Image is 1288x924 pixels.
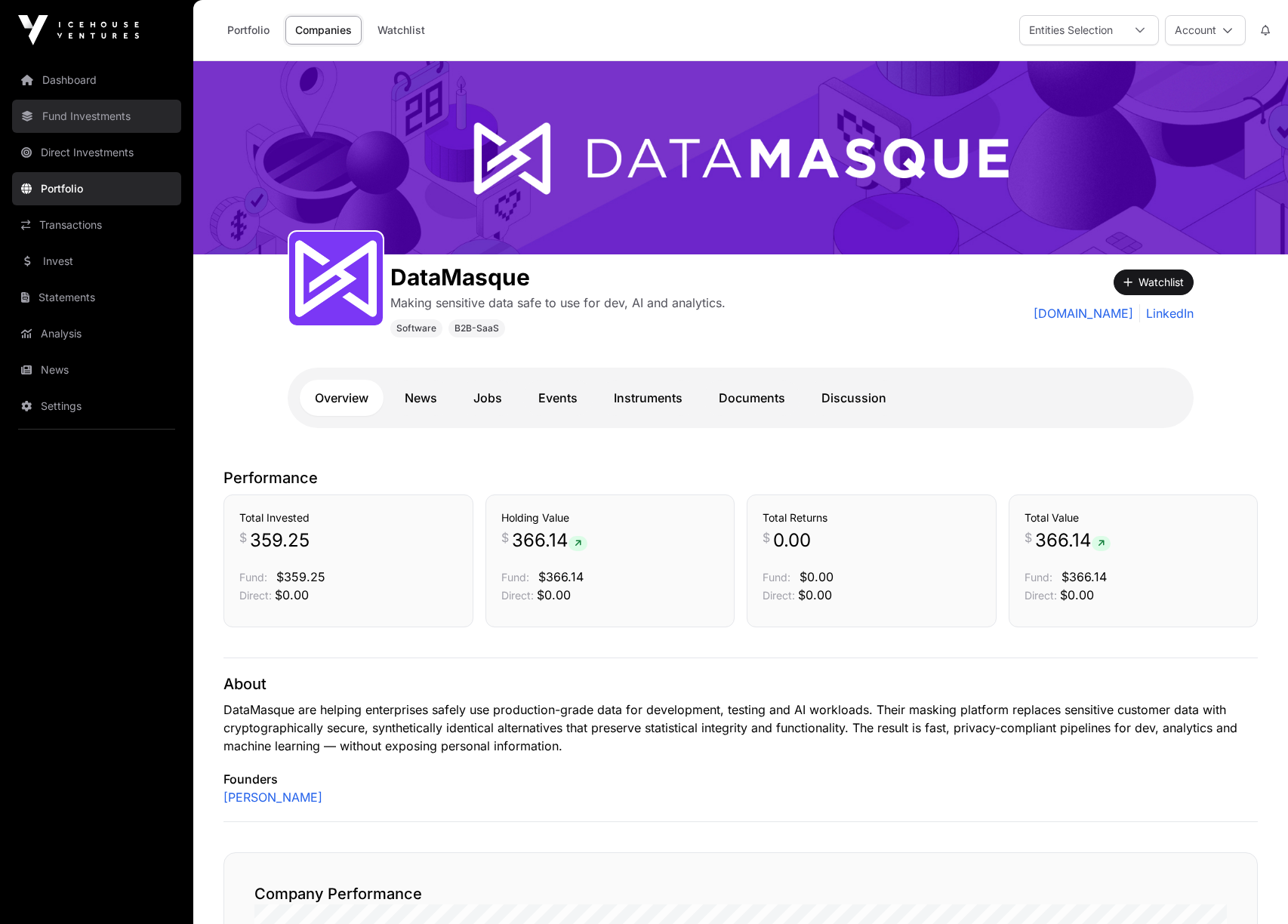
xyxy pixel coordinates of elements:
a: Statements [12,281,181,314]
span: Fund: [763,571,790,584]
span: 366.14 [1035,528,1111,553]
span: Direct: [501,589,534,602]
button: Watchlist [1114,269,1194,295]
a: Portfolio [217,16,279,45]
h1: DataMasque [390,263,726,291]
span: Fund: [501,571,529,584]
span: $0.00 [275,587,309,602]
a: LinkedIn [1139,304,1194,322]
span: $ [501,528,509,547]
span: $ [239,528,247,547]
nav: Tabs [300,380,1182,416]
span: Fund: [239,571,267,584]
p: DataMasque are helping enterprises safely use production-grade data for development, testing and ... [223,701,1258,755]
span: $0.00 [537,587,571,602]
a: Analysis [12,317,181,350]
p: Performance [223,467,1258,488]
h3: Total Value [1025,510,1243,525]
span: $ [763,528,770,547]
p: About [223,673,1258,695]
span: 0.00 [773,528,811,553]
a: Dashboard [12,63,181,97]
a: Discussion [806,380,901,416]
span: $ [1025,528,1032,547]
a: Fund Investments [12,100,181,133]
span: Direct: [763,589,795,602]
span: Fund: [1025,571,1052,584]
h2: Company Performance [254,883,1227,904]
p: Founders [223,770,1258,788]
span: B2B-SaaS [454,322,499,334]
img: Icehouse Ventures Logo [18,15,139,45]
a: News [12,353,181,387]
h3: Total Returns [763,510,981,525]
a: Companies [285,16,362,45]
a: Watchlist [368,16,435,45]
img: DataMasque [193,61,1288,254]
a: Events [523,380,593,416]
span: Direct: [1025,589,1057,602]
span: Software [396,322,436,334]
a: [PERSON_NAME] [223,788,322,806]
div: Entities Selection [1020,16,1122,45]
span: 366.14 [512,528,587,553]
button: Account [1165,15,1246,45]
h3: Holding Value [501,510,719,525]
span: 359.25 [250,528,310,553]
span: $359.25 [276,569,325,584]
p: Making sensitive data safe to use for dev, AI and analytics. [390,294,726,312]
span: $0.00 [800,569,834,584]
a: Jobs [458,380,517,416]
a: Overview [300,380,384,416]
a: Settings [12,390,181,423]
a: Portfolio [12,172,181,205]
span: $366.14 [1062,569,1107,584]
span: $366.14 [538,569,584,584]
a: Direct Investments [12,136,181,169]
a: Documents [704,380,800,416]
a: Transactions [12,208,181,242]
img: Datamasque-Icon.svg [295,238,377,319]
a: Instruments [599,380,698,416]
a: [DOMAIN_NAME] [1034,304,1133,322]
span: Direct: [239,589,272,602]
h3: Total Invested [239,510,458,525]
a: News [390,380,452,416]
span: $0.00 [1060,587,1094,602]
iframe: Chat Widget [1213,852,1288,924]
span: $0.00 [798,587,832,602]
a: Invest [12,245,181,278]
